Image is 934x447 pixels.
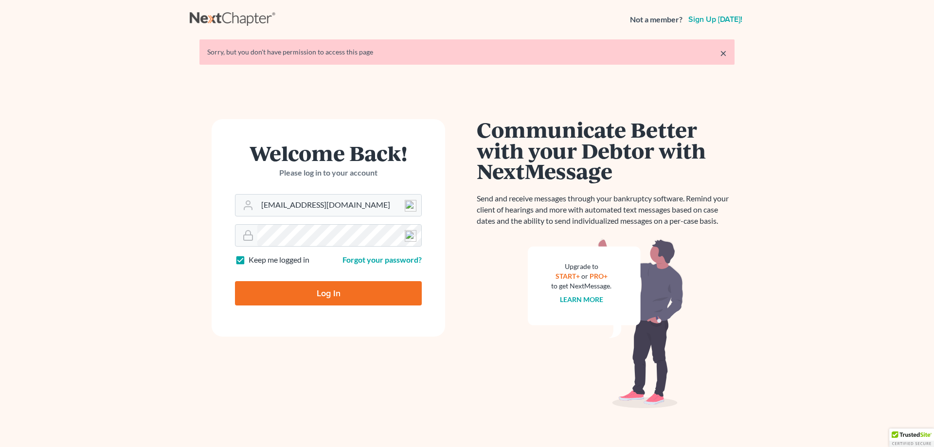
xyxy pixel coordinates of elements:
label: Keep me logged in [249,254,309,266]
a: × [720,47,727,59]
div: Upgrade to [551,262,611,271]
input: Log In [235,281,422,305]
h1: Communicate Better with your Debtor with NextMessage [477,119,735,181]
a: Learn more [560,295,603,304]
div: Sorry, but you don't have permission to access this page [207,47,727,57]
p: Please log in to your account [235,167,422,179]
a: Forgot your password? [342,255,422,264]
img: npw-badge-icon-locked.svg [405,230,416,242]
img: nextmessage_bg-59042aed3d76b12b5cd301f8e5b87938c9018125f34e5fa2b7a6b67550977c72.svg [528,238,683,409]
img: npw-badge-icon-locked.svg [405,200,416,212]
h1: Welcome Back! [235,143,422,163]
span: or [581,272,588,280]
a: PRO+ [590,272,608,280]
a: Sign up [DATE]! [686,16,744,23]
div: to get NextMessage. [551,281,611,291]
div: TrustedSite Certified [889,429,934,447]
strong: Not a member? [630,14,683,25]
input: Email Address [257,195,421,216]
p: Send and receive messages through your bankruptcy software. Remind your client of hearings and mo... [477,193,735,227]
a: START+ [556,272,580,280]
